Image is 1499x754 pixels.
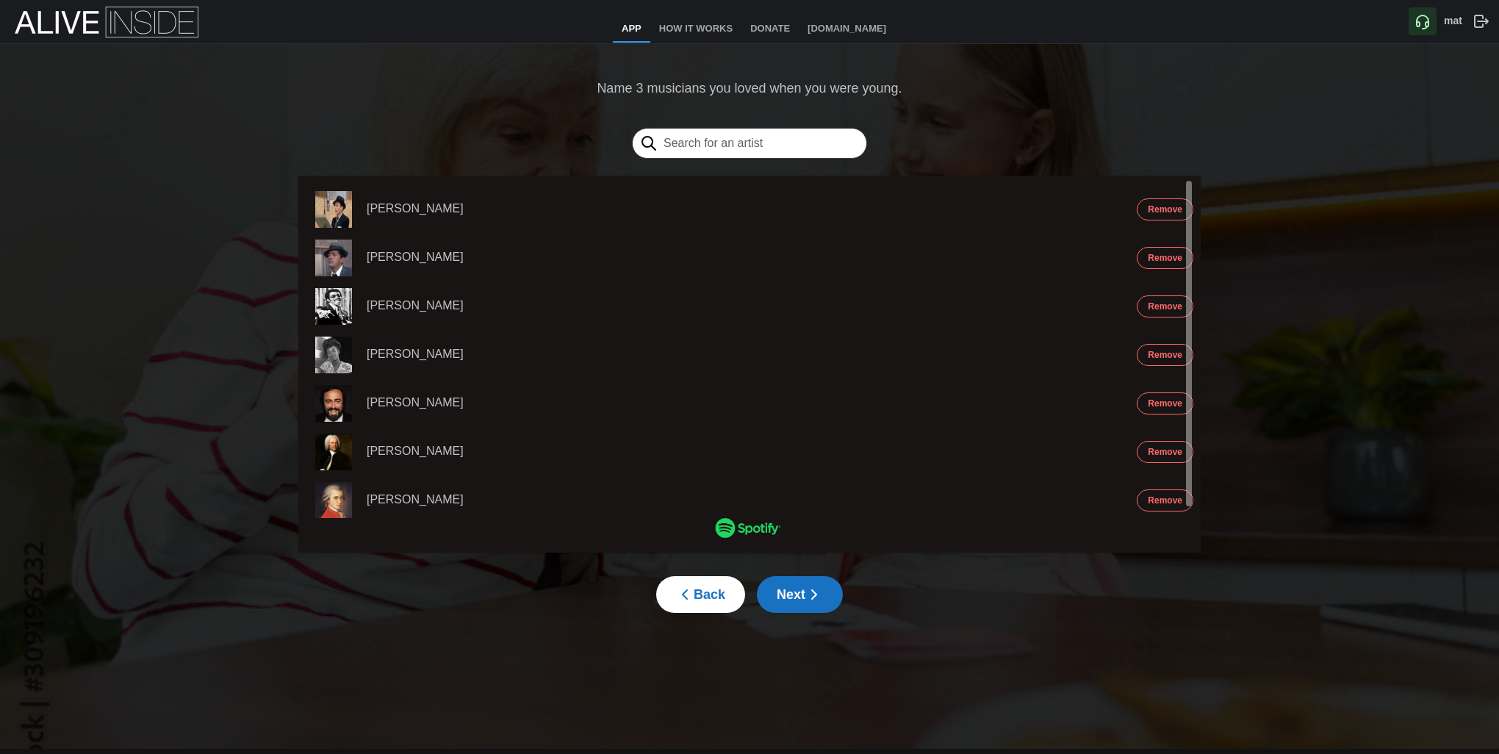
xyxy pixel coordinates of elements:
[315,240,352,276] img: Image of Dean Martin
[15,7,198,37] img: Alive Inside Logo
[1137,247,1193,269] button: Remove
[367,200,552,218] a: [PERSON_NAME]
[656,576,745,613] button: Back
[367,248,578,267] div: [PERSON_NAME]
[315,434,352,470] img: Image of Johann Sebastian Bach
[1137,441,1193,463] button: Remove
[367,442,578,461] div: [PERSON_NAME]
[315,288,352,325] img: Image of Sammy Davis Jr.
[1148,393,1182,414] span: Remove
[367,394,552,412] a: [PERSON_NAME]
[1137,489,1193,511] button: Remove
[741,16,799,43] a: Donate
[777,577,823,612] span: Next
[676,577,725,612] span: Back
[315,482,352,519] img: Image of Wolfgang Amadeus Mozart
[367,491,578,509] div: [PERSON_NAME]
[315,385,352,422] img: Image of Luciano Pavarotti
[650,16,741,43] a: How It Works
[1148,345,1182,365] span: Remove
[315,191,352,228] img: Image of Frank Sinatra
[367,200,578,218] div: [PERSON_NAME]
[367,442,552,461] a: [PERSON_NAME]
[1148,296,1182,317] span: Remove
[715,518,781,538] img: Spotify_Logo_RGB_Green.9ff49e53.png
[1137,392,1193,414] button: Remove
[367,297,578,315] div: [PERSON_NAME]
[1137,344,1193,366] button: Remove
[315,337,352,373] img: Image of Sarah Vaughan
[632,128,867,159] input: Search for an artist
[1137,295,1193,317] button: Remove
[287,79,1212,99] div: Name 3 musicians you loved when you were young.
[367,297,552,315] a: [PERSON_NAME]
[367,345,552,364] a: [PERSON_NAME]
[1137,198,1193,220] button: Remove
[1444,15,1462,26] b: mat
[1148,199,1182,220] span: Remove
[613,16,650,43] a: App
[1148,248,1182,268] span: Remove
[799,16,895,43] a: [DOMAIN_NAME]
[757,576,843,613] button: Next
[1148,442,1182,462] span: Remove
[367,394,578,412] div: [PERSON_NAME]
[367,248,552,267] a: [PERSON_NAME]
[367,491,552,509] a: [PERSON_NAME]
[1148,490,1182,511] span: Remove
[367,345,578,364] div: [PERSON_NAME]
